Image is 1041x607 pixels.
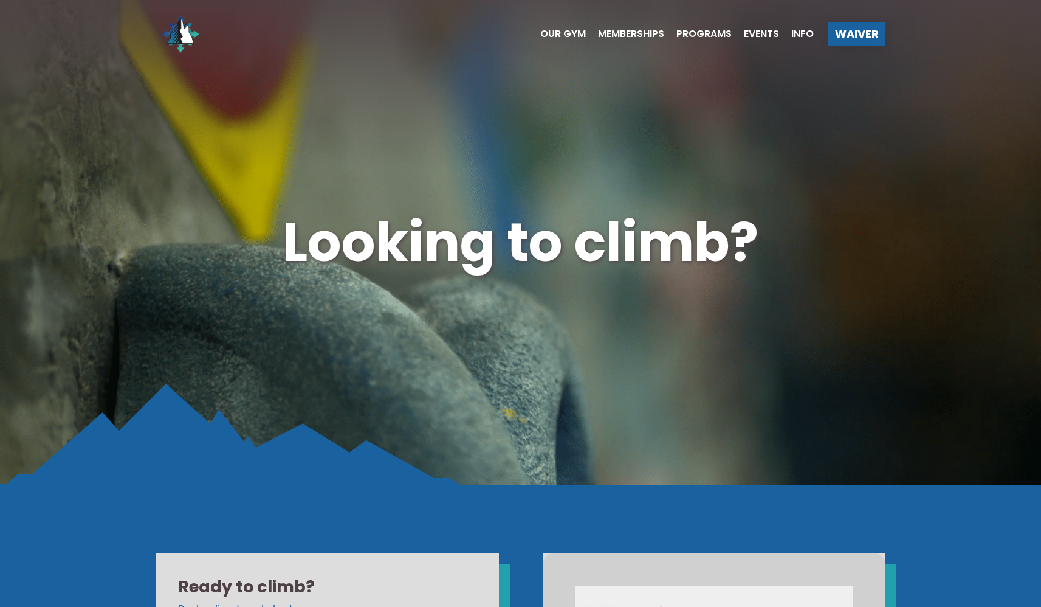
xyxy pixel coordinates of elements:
[732,29,779,39] a: Events
[791,29,814,39] span: Info
[528,29,586,39] a: Our Gym
[676,29,732,39] span: Programs
[598,29,664,39] span: Memberships
[586,29,664,39] a: Memberships
[156,206,885,280] h1: Looking to climb?
[835,29,879,40] span: Waiver
[779,29,814,39] a: Info
[828,22,885,46] a: Waiver
[156,10,205,58] img: North Wall Logo
[540,29,586,39] span: Our Gym
[178,575,477,598] h2: Ready to climb?
[744,29,779,39] span: Events
[664,29,732,39] a: Programs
